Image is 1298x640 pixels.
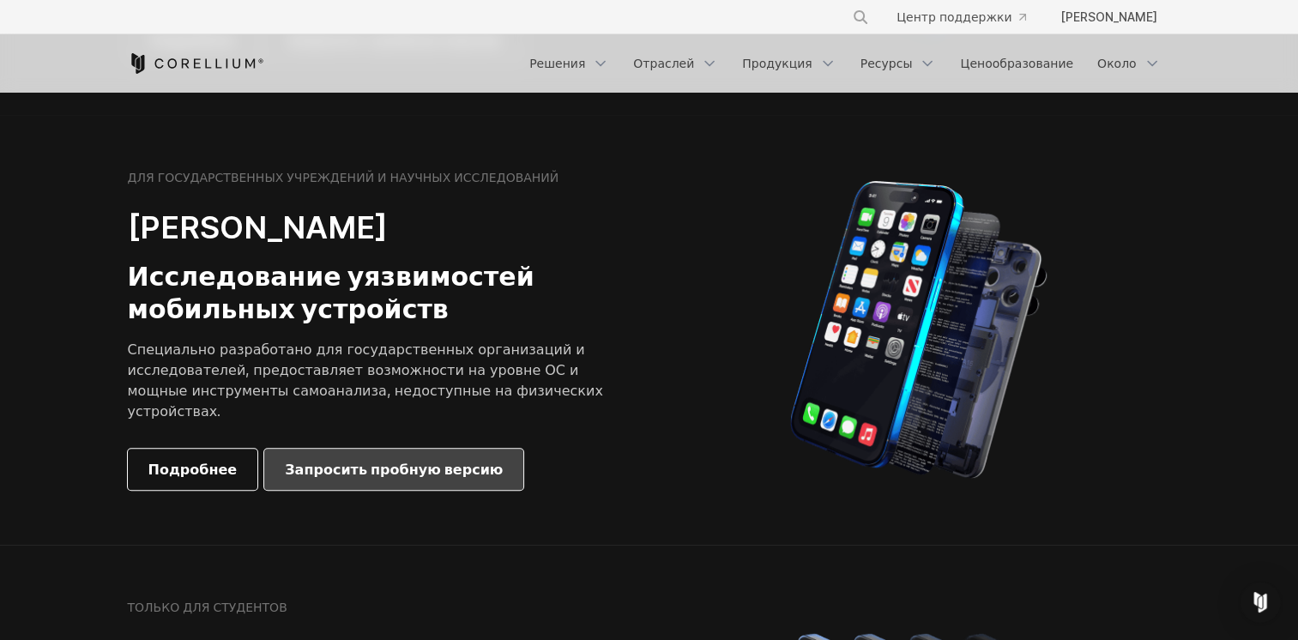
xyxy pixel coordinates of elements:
[285,459,503,480] span: Запросить пробную версию
[128,449,258,490] a: Подробнее
[1240,582,1281,623] div: Открыть Интерком Мессенджер
[950,48,1084,79] a: Ценообразование
[897,9,1011,26] font: Центр поддержки
[1097,55,1137,72] font: Около
[633,55,694,72] font: Отраслей
[128,261,608,325] h3: Исследование уязвимостей мобильных устройств
[148,459,238,480] span: Подробнее
[860,55,913,72] font: Ресурсы
[845,2,876,33] button: Искать
[128,170,559,185] h6: ДЛЯ ГОСУДАРСТВЕННЫХ УЧРЕЖДЕНИЙ И НАУЧНЫХ ИССЛЕДОВАНИЙ
[1047,2,1171,33] a: [PERSON_NAME]
[264,449,523,490] a: Запросить пробную версию
[831,2,1170,33] div: Меню навигации
[128,339,608,421] p: Специально разработано для государственных организаций и исследователей, предоставляет возможност...
[742,55,812,72] font: Продукция
[128,208,608,247] h2: [PERSON_NAME]
[529,55,585,72] font: Решения
[519,48,1170,79] div: Меню навигации
[789,179,1047,480] img: Модель iPhone разделена на механику, используемую для сборки физического устройства.
[128,53,264,74] a: Главная страница Corellium
[128,600,287,615] h6: ТОЛЬКО ДЛЯ СТУДЕНТОВ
